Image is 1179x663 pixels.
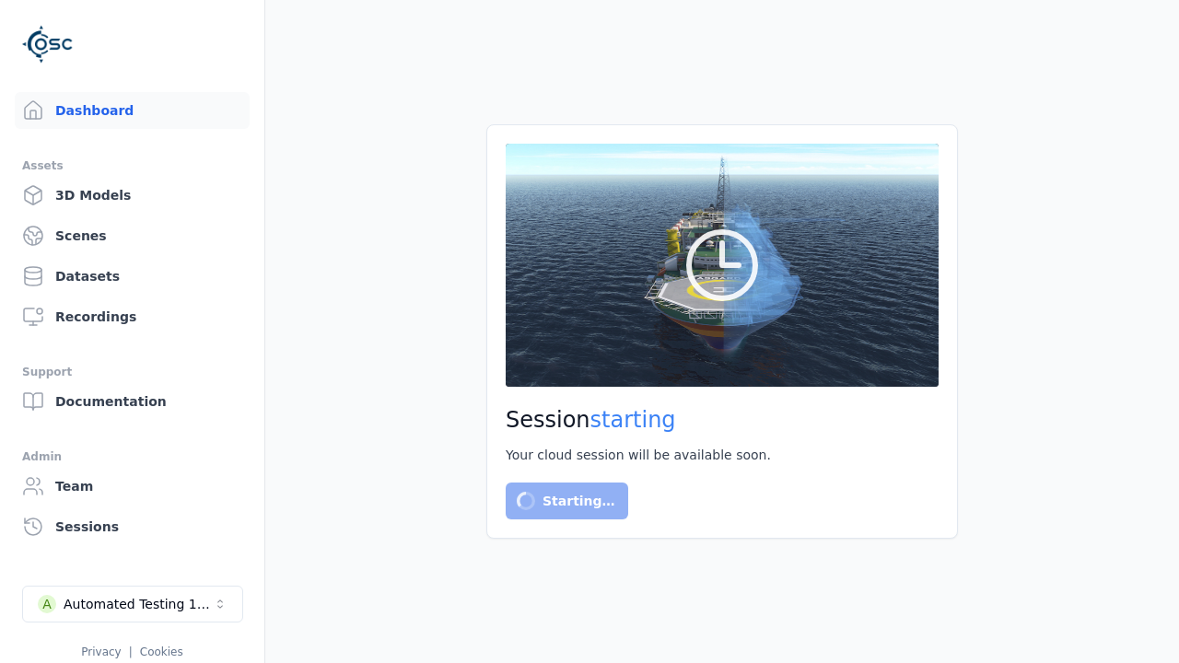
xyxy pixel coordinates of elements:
[22,586,243,622] button: Select a workspace
[22,155,242,177] div: Assets
[140,646,183,658] a: Cookies
[15,177,250,214] a: 3D Models
[22,361,242,383] div: Support
[15,468,250,505] a: Team
[15,383,250,420] a: Documentation
[15,258,250,295] a: Datasets
[506,446,939,464] div: Your cloud session will be available soon.
[38,595,56,613] div: A
[15,217,250,254] a: Scenes
[506,483,628,519] button: Starting…
[22,18,74,70] img: Logo
[22,446,242,468] div: Admin
[590,407,676,433] span: starting
[81,646,121,658] a: Privacy
[129,646,133,658] span: |
[506,405,939,435] h2: Session
[15,508,250,545] a: Sessions
[15,92,250,129] a: Dashboard
[64,595,213,613] div: Automated Testing 1 - Playwright
[15,298,250,335] a: Recordings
